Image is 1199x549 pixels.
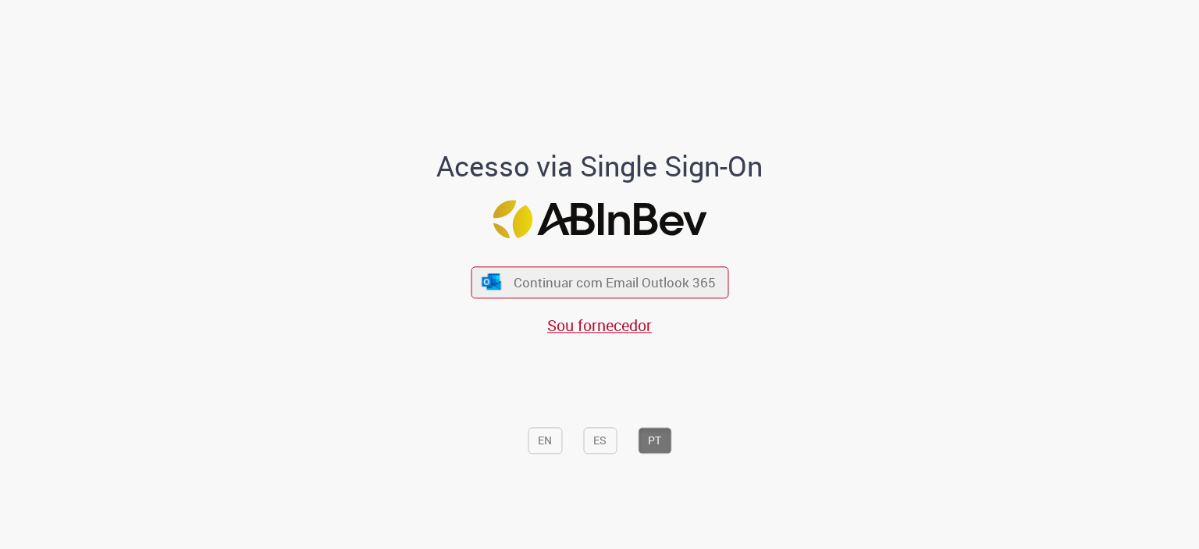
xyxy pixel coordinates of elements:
[547,315,652,336] a: Sou fornecedor
[493,201,706,239] img: Logo ABInBev
[514,273,716,291] span: Continuar com Email Outlook 365
[471,266,728,298] button: ícone Azure/Microsoft 360 Continuar com Email Outlook 365
[481,273,503,290] img: ícone Azure/Microsoft 360
[383,151,817,182] h1: Acesso via Single Sign-On
[583,428,617,455] button: ES
[528,428,562,455] button: EN
[638,428,671,455] button: PT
